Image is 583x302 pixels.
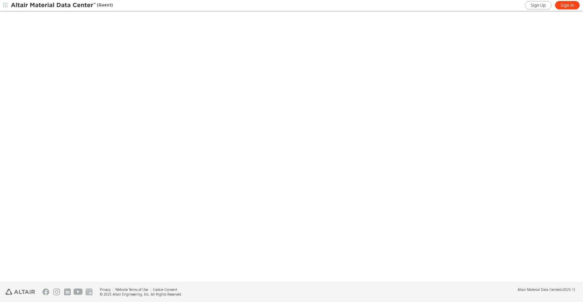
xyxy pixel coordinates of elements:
[525,1,552,9] a: Sign Up
[555,1,580,9] a: Sign In
[153,287,177,292] a: Cookie Consent
[531,3,546,8] span: Sign Up
[100,292,182,297] div: © 2025 Altair Engineering, Inc. All Rights Reserved.
[11,2,97,9] img: Altair Material Data Center
[11,2,113,9] div: (Guest)
[518,287,560,292] span: Altair Material Data Center
[561,3,574,8] span: Sign In
[115,287,148,292] a: Website Terms of Use
[518,287,575,292] div: (v2025.1)
[100,287,111,292] a: Privacy
[5,289,35,295] img: Altair Engineering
